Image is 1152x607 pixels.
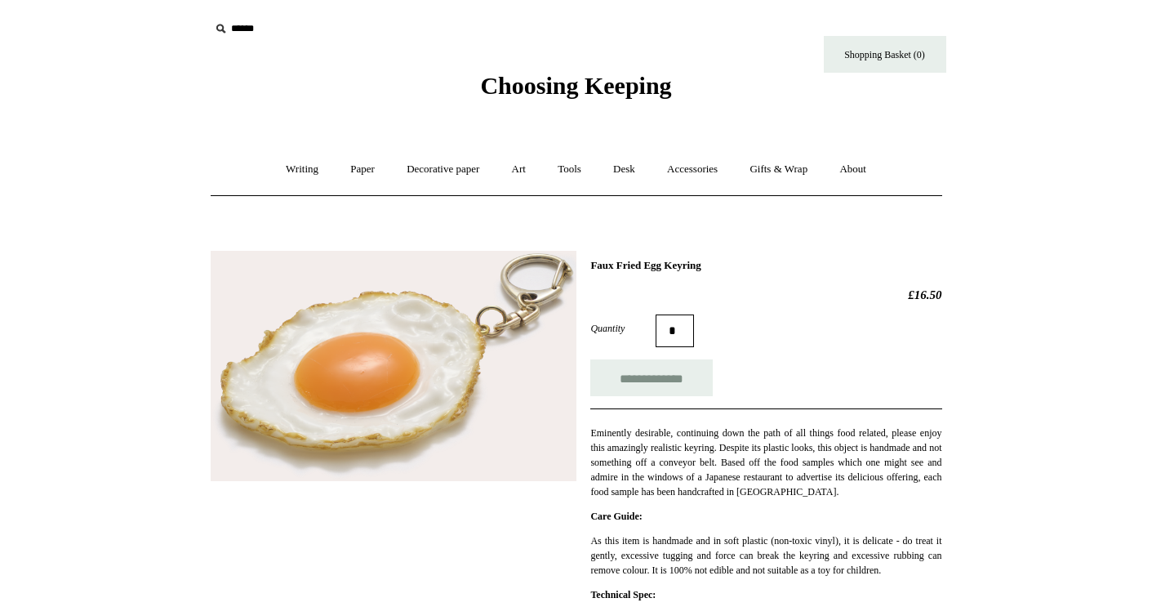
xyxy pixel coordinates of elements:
a: Accessories [652,148,732,191]
a: About [825,148,881,191]
a: Writing [271,148,333,191]
a: Decorative paper [392,148,494,191]
h1: Faux Fried Egg Keyring [590,259,941,272]
p: Eminently desirable, continuing down the path of all things food related, please enjoy this amazi... [590,426,941,499]
span: Choosing Keeping [480,72,671,99]
a: Tools [543,148,596,191]
a: Shopping Basket (0) [824,36,946,73]
strong: Technical Spec: [590,589,656,600]
a: Choosing Keeping [480,85,671,96]
a: Paper [336,148,389,191]
h2: £16.50 [590,288,941,302]
img: Faux Fried Egg Keyring [211,251,576,482]
a: Desk [598,148,650,191]
label: Quantity [590,321,656,336]
a: Art [497,148,540,191]
p: As this item is handmade and in soft plastic (non-toxic vinyl), it is delicate - do treat it gent... [590,533,941,578]
a: Gifts & Wrap [735,148,822,191]
strong: Care Guide: [590,511,642,522]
